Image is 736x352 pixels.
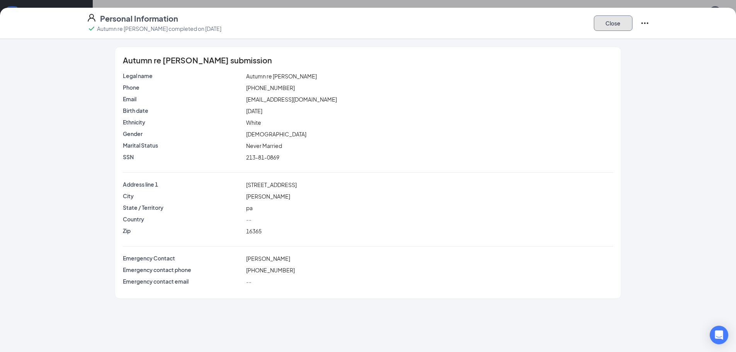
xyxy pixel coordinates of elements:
[123,107,243,114] p: Birth date
[640,19,649,28] svg: Ellipses
[123,118,243,126] p: Ethnicity
[123,130,243,138] p: Gender
[246,255,290,262] span: [PERSON_NAME]
[246,96,337,103] span: [EMAIL_ADDRESS][DOMAIN_NAME]
[246,181,297,188] span: [STREET_ADDRESS]
[123,215,243,223] p: Country
[123,227,243,235] p: Zip
[246,216,252,223] span: --
[123,56,272,64] span: Autumn re [PERSON_NAME] submission
[246,131,306,138] span: [DEMOGRAPHIC_DATA]
[246,154,279,161] span: 213-81-0869
[123,266,243,274] p: Emergency contact phone
[246,204,253,211] span: pa
[246,267,295,274] span: [PHONE_NUMBER]
[123,95,243,103] p: Email
[246,119,261,126] span: White
[123,277,243,285] p: Emergency contact email
[123,83,243,91] p: Phone
[123,254,243,262] p: Emergency Contact
[246,228,262,235] span: 16365
[97,25,221,32] p: Autumn re [PERSON_NAME] completed on [DATE]
[123,141,243,149] p: Marital Status
[246,193,290,200] span: [PERSON_NAME]
[87,13,96,22] svg: User
[87,24,96,33] svg: Checkmark
[123,153,243,161] p: SSN
[594,15,632,31] button: Close
[100,13,178,24] h4: Personal Information
[123,204,243,211] p: State / Territory
[246,84,295,91] span: [PHONE_NUMBER]
[246,73,317,80] span: Autumn re [PERSON_NAME]
[710,326,728,344] div: Open Intercom Messenger
[123,192,243,200] p: City
[123,72,243,80] p: Legal name
[246,278,252,285] span: --
[123,180,243,188] p: Address line 1
[246,142,282,149] span: Never Married
[246,107,262,114] span: [DATE]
